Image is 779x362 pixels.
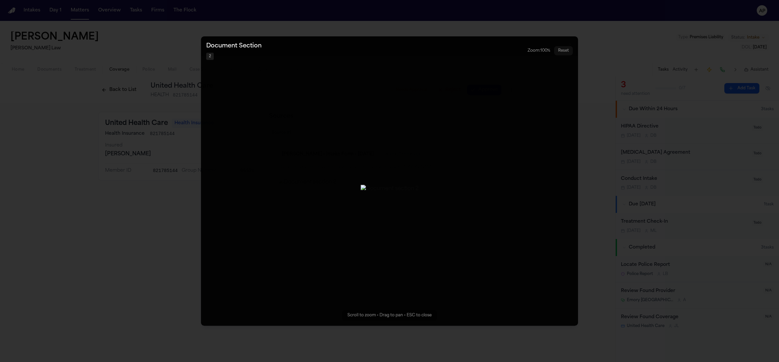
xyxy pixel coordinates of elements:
[361,185,419,193] img: Document section 2
[206,42,262,51] h3: Document Section
[528,48,550,53] div: Zoom: 100 %
[342,310,437,320] div: Scroll to zoom • Drag to pan • ESC to close
[554,46,573,55] button: Reset
[206,53,214,60] span: 2
[201,36,578,326] button: Zoomable image viewer. Use mouse wheel to zoom, drag to pan, or press R to reset.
